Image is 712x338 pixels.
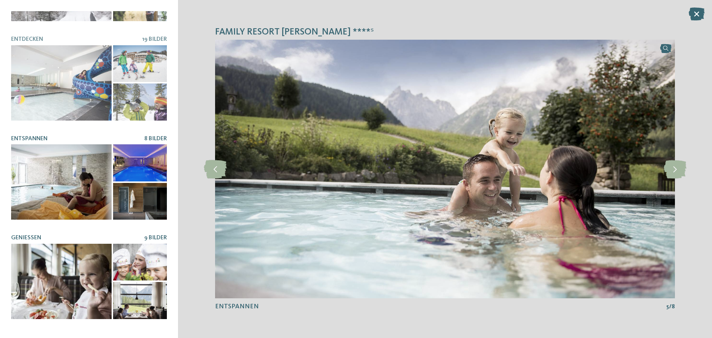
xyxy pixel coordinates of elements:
[215,303,259,310] span: Entspannen
[672,303,675,311] span: 8
[669,303,672,311] span: /
[666,303,669,311] span: 5
[215,26,374,39] span: Family Resort [PERSON_NAME] ****ˢ
[144,235,167,241] span: 9 Bilder
[142,36,167,42] span: 19 Bilder
[215,40,675,299] img: Family Resort Rainer ****ˢ
[11,235,41,241] span: Genießen
[11,136,47,142] span: Entspannen
[11,36,43,42] span: Entdecken
[144,136,167,142] span: 8 Bilder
